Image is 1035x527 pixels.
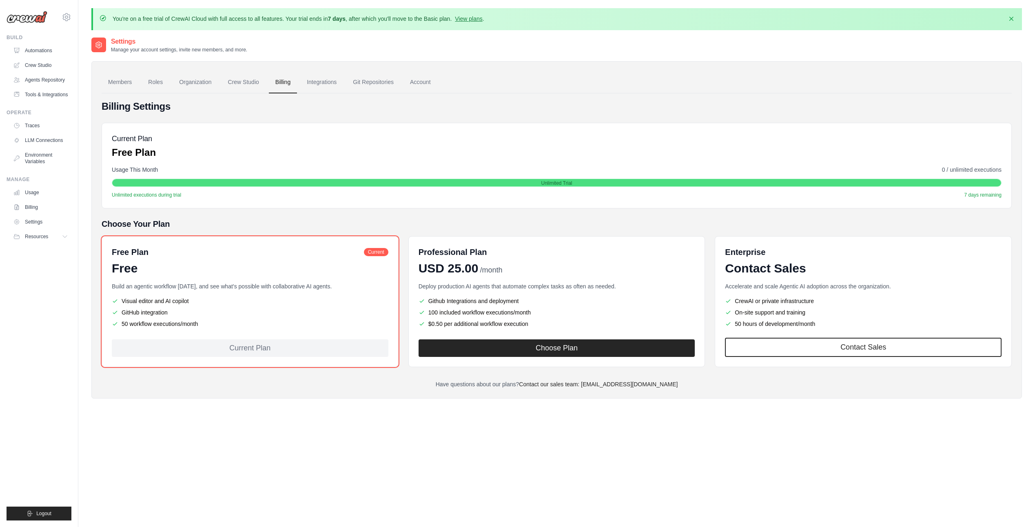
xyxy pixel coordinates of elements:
span: Current [364,248,388,256]
a: Contact Sales [725,338,1002,357]
p: Accelerate and scale Agentic AI adoption across the organization. [725,282,1002,290]
img: Logo [7,11,47,23]
a: Billing [269,71,297,93]
button: Choose Plan [419,339,695,357]
h6: Professional Plan [419,246,487,258]
p: Free Plan [112,146,156,159]
p: Manage your account settings, invite new members, and more. [111,46,247,53]
h4: Billing Settings [102,100,1012,113]
a: View plans [455,15,482,22]
span: USD 25.00 [419,261,479,276]
strong: 7 days [328,15,346,22]
div: Free [112,261,388,276]
a: Usage [10,186,71,199]
h6: Free Plan [112,246,148,258]
li: 50 hours of development/month [725,320,1002,328]
a: Git Repositories [346,71,400,93]
a: Contact our sales team: [EMAIL_ADDRESS][DOMAIN_NAME] [519,381,678,387]
span: 7 days remaining [964,192,1002,198]
a: Members [102,71,138,93]
h6: Enterprise [725,246,1002,258]
span: Logout [36,510,51,517]
a: Account [403,71,437,93]
button: Logout [7,507,71,520]
li: GitHub integration [112,308,388,317]
p: Build an agentic workflow [DATE], and see what's possible with collaborative AI agents. [112,282,388,290]
h2: Settings [111,37,247,46]
a: Integrations [300,71,343,93]
div: Manage [7,176,71,183]
li: 50 workflow executions/month [112,320,388,328]
a: Environment Variables [10,148,71,168]
p: You're on a free trial of CrewAI Cloud with full access to all features. Your trial ends in , aft... [113,15,484,23]
li: Github Integrations and deployment [419,297,695,305]
button: Resources [10,230,71,243]
p: Deploy production AI agents that automate complex tasks as often as needed. [419,282,695,290]
li: 100 included workflow executions/month [419,308,695,317]
a: Settings [10,215,71,228]
span: /month [480,265,502,276]
a: Automations [10,44,71,57]
p: Have questions about our plans? [102,380,1012,388]
a: LLM Connections [10,134,71,147]
a: Crew Studio [10,59,71,72]
span: Resources [25,233,48,240]
li: $0.50 per additional workflow execution [419,320,695,328]
h5: Current Plan [112,133,156,144]
div: Operate [7,109,71,116]
a: Roles [142,71,169,93]
a: Agents Repository [10,73,71,86]
a: Organization [173,71,218,93]
div: Current Plan [112,339,388,357]
div: Build [7,34,71,41]
li: CrewAI or private infrastructure [725,297,1002,305]
a: Crew Studio [222,71,266,93]
a: Tools & Integrations [10,88,71,101]
span: Usage This Month [112,166,158,174]
div: Contact Sales [725,261,1002,276]
a: Billing [10,201,71,214]
span: Unlimited executions during trial [112,192,181,198]
a: Traces [10,119,71,132]
span: Unlimited Trial [541,180,572,186]
li: On-site support and training [725,308,1002,317]
li: Visual editor and AI copilot [112,297,388,305]
h5: Choose Your Plan [102,218,1012,230]
span: 0 / unlimited executions [942,166,1002,174]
